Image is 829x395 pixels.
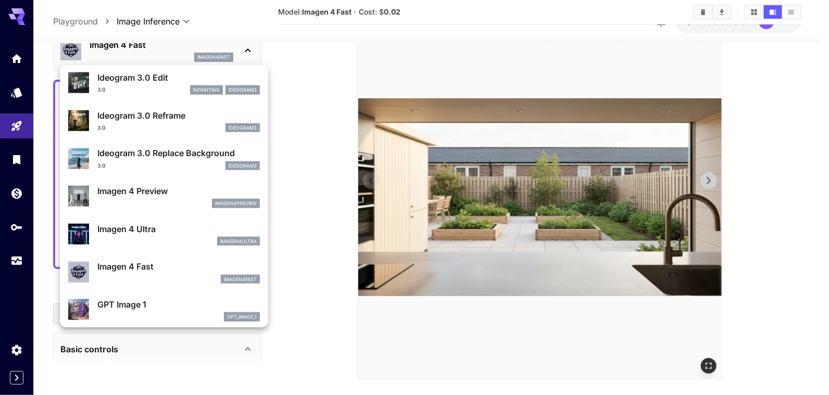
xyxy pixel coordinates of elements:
div: GPT Image 1gpt_image_1 [68,294,260,326]
div: Imagen 4 Fastimagen4fast [68,256,260,288]
p: ideogram3 [229,124,257,132]
p: 3.0 [97,162,106,170]
p: imagen4ultra [220,238,257,245]
p: Imagen 4 Fast [97,260,260,273]
p: 3.0 [97,86,106,94]
p: inpainting [193,86,220,94]
p: Ideogram 3.0 Edit [97,71,260,84]
p: GPT Image 1 [97,298,260,311]
p: ideogram3 [229,86,257,94]
div: Imagen 4 Previewimagen4preview [68,181,260,212]
p: Ideogram 3.0 Reframe [97,109,260,122]
p: 3.0 [97,124,106,132]
div: Ideogram 3.0 Replace Background3.0ideogram3 [68,143,260,174]
p: imagen4fast [224,276,257,283]
div: Imagen 4 Ultraimagen4ultra [68,219,260,250]
p: gpt_image_1 [227,313,257,321]
p: Ideogram 3.0 Replace Background [97,147,260,159]
div: Ideogram 3.0 Reframe3.0ideogram3 [68,105,260,137]
p: ideogram3 [229,162,257,170]
p: Imagen 4 Preview [97,185,260,197]
div: Ideogram 3.0 Edit3.0inpaintingideogram3 [68,67,260,99]
p: Imagen 4 Ultra [97,223,260,235]
p: imagen4preview [215,200,257,207]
